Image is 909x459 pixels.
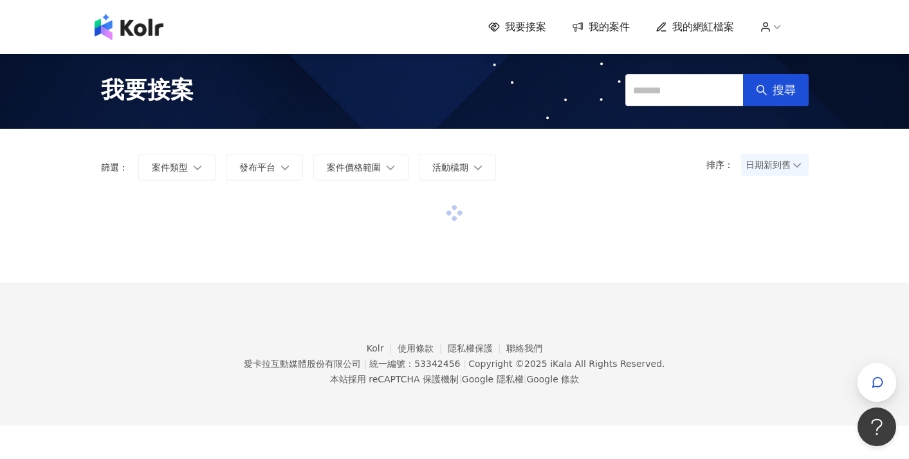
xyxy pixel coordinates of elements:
button: 發布平台 [226,155,303,180]
a: 我的案件 [572,20,630,34]
img: logo [95,14,163,40]
a: 聯絡我們 [506,343,542,353]
p: 排序： [706,160,741,170]
p: 篩選： [101,162,128,173]
span: 搜尋 [773,83,796,97]
span: | [363,359,367,369]
span: 日期新到舊 [746,155,804,174]
div: 統一編號：53342456 [369,359,460,369]
button: 搜尋 [743,74,809,106]
span: 我要接案 [101,74,194,106]
button: 活動檔期 [419,155,496,180]
span: | [524,374,527,384]
span: 本站採用 reCAPTCHA 保護機制 [330,371,579,387]
span: 發布平台 [239,162,275,173]
a: Google 條款 [526,374,579,384]
a: Google 隱私權 [462,374,524,384]
span: 我要接案 [505,20,546,34]
button: 案件價格範圍 [313,155,409,180]
div: Copyright © 2025 All Rights Reserved. [468,359,665,369]
a: 使用條款 [398,343,448,353]
iframe: Help Scout Beacon - Open [858,407,896,446]
a: 隱私權保護 [448,343,507,353]
span: 我的案件 [589,20,630,34]
span: 案件類型 [152,162,188,173]
button: 案件類型 [138,155,216,180]
span: 案件價格範圍 [327,162,381,173]
a: 我要接案 [488,20,546,34]
a: iKala [550,359,572,369]
span: 我的網紅檔案 [672,20,734,34]
span: 活動檔期 [432,162,468,173]
span: search [756,84,767,96]
span: | [459,374,462,384]
a: 我的網紅檔案 [656,20,734,34]
a: Kolr [367,343,398,353]
div: 愛卡拉互動媒體股份有限公司 [244,359,361,369]
span: | [463,359,466,369]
